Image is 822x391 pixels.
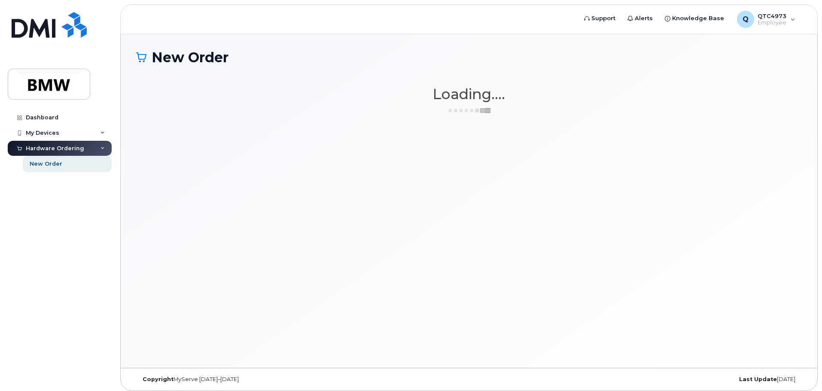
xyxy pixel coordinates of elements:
h1: Loading.... [136,86,802,102]
img: ajax-loader-3a6953c30dc77f0bf724df975f13086db4f4c1262e45940f03d1251963f1bf2e.gif [448,107,490,114]
h1: New Order [136,50,802,65]
strong: Last Update [739,376,777,382]
div: [DATE] [580,376,802,383]
div: MyServe [DATE]–[DATE] [136,376,358,383]
strong: Copyright [143,376,174,382]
